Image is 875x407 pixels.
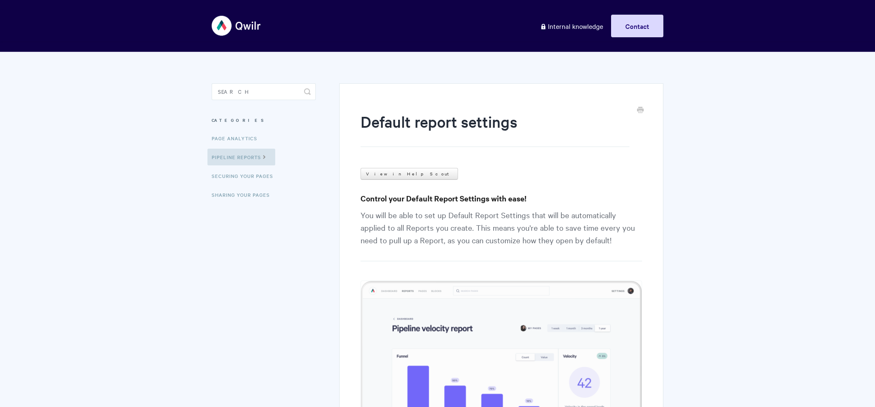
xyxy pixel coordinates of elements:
[212,186,276,203] a: Sharing Your Pages
[361,193,642,204] h3: Control your Default Report Settings with ease!
[212,130,264,147] a: Page Analytics
[534,15,609,37] a: Internal knowledge
[212,83,316,100] input: Search
[361,111,629,147] h1: Default report settings
[212,113,316,128] h3: Categories
[212,167,279,184] a: Securing Your Pages
[207,149,275,165] a: Pipeline reports
[637,106,644,115] a: Print this Article
[361,168,458,180] a: View in Help Scout
[212,10,261,41] img: Qwilr Help Center
[611,15,663,37] a: Contact
[361,209,642,261] p: You will be able to set up Default Report Settings that will be automatically applied to all Repo...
